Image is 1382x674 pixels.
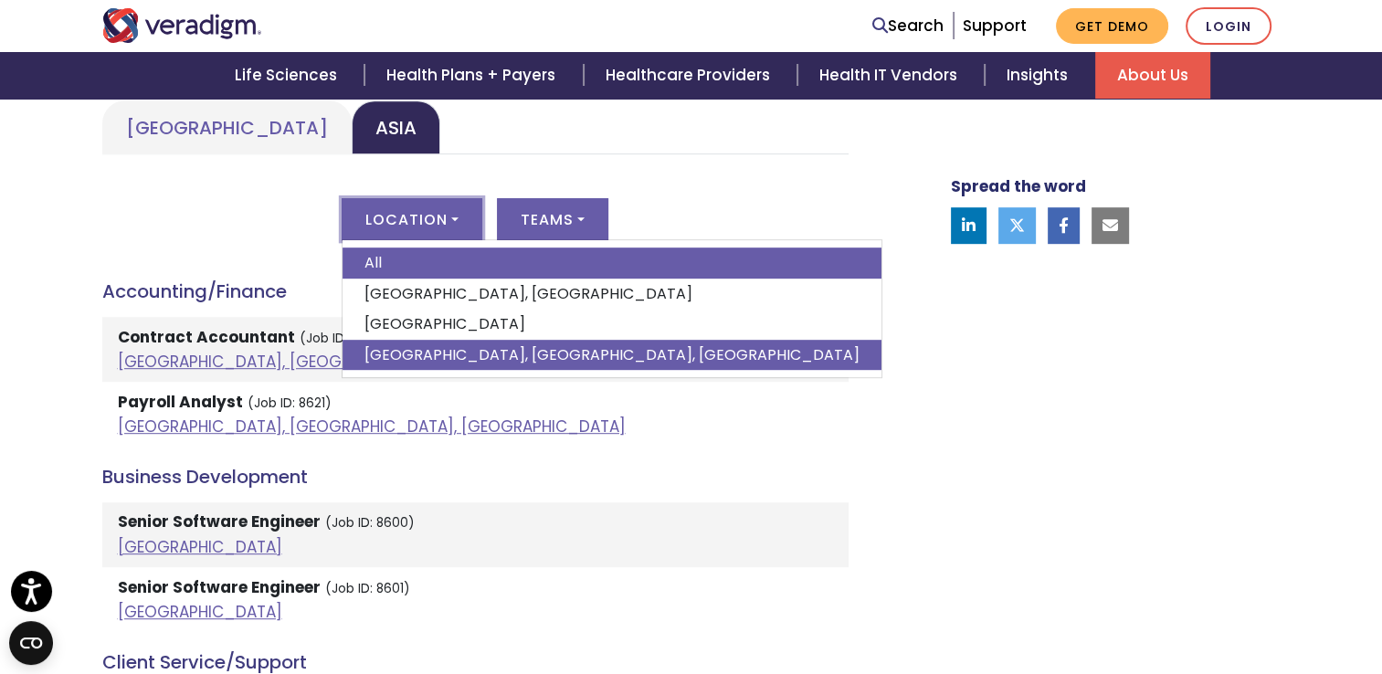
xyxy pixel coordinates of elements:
[343,279,881,310] a: [GEOGRAPHIC_DATA], [GEOGRAPHIC_DATA]
[102,651,849,673] h4: Client Service/Support
[497,198,608,240] button: Teams
[985,52,1095,99] a: Insights
[118,416,626,437] a: [GEOGRAPHIC_DATA], [GEOGRAPHIC_DATA], [GEOGRAPHIC_DATA]
[118,391,243,413] strong: Payroll Analyst
[102,100,352,154] a: [GEOGRAPHIC_DATA]
[951,175,1086,197] strong: Spread the word
[213,52,364,99] a: Life Sciences
[102,280,849,302] h4: Accounting/Finance
[325,580,410,597] small: (Job ID: 8601)
[342,198,482,240] button: Location
[1186,7,1271,45] a: Login
[343,309,881,340] a: [GEOGRAPHIC_DATA]
[118,576,321,598] strong: Senior Software Engineer
[118,536,282,558] a: [GEOGRAPHIC_DATA]
[1095,52,1210,99] a: About Us
[872,14,944,38] a: Search
[248,395,332,412] small: (Job ID: 8621)
[118,511,321,532] strong: Senior Software Engineer
[325,514,415,532] small: (Job ID: 8600)
[9,621,53,665] button: Open CMP widget
[343,340,881,371] a: [GEOGRAPHIC_DATA], [GEOGRAPHIC_DATA], [GEOGRAPHIC_DATA]
[300,330,387,347] small: (Job ID: 8829)
[118,326,295,348] strong: Contract Accountant
[102,466,849,488] h4: Business Development
[584,52,797,99] a: Healthcare Providers
[963,15,1027,37] a: Support
[1056,8,1168,44] a: Get Demo
[102,8,262,43] img: Veradigm logo
[352,100,440,154] a: Asia
[343,247,881,279] a: All
[364,52,583,99] a: Health Plans + Payers
[118,601,282,623] a: [GEOGRAPHIC_DATA]
[118,351,626,373] a: [GEOGRAPHIC_DATA], [GEOGRAPHIC_DATA], [GEOGRAPHIC_DATA]
[797,52,985,99] a: Health IT Vendors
